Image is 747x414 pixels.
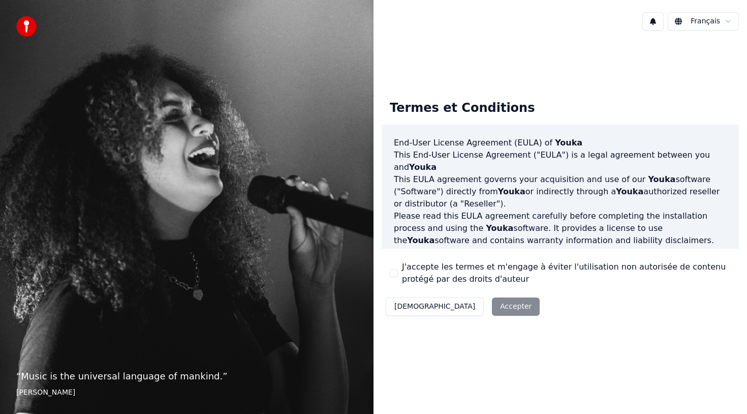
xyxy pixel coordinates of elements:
span: Youka [648,174,675,184]
p: Please read this EULA agreement carefully before completing the installation process and using th... [394,210,727,247]
span: Youka [409,162,437,172]
p: If you register for a free trial of the software, this EULA agreement will also govern that trial... [394,247,727,295]
img: youka [16,16,37,37]
div: Termes et Conditions [382,92,543,125]
button: [DEMOGRAPHIC_DATA] [386,298,484,316]
h3: End-User License Agreement (EULA) of [394,137,727,149]
label: J'accepte les termes et m'engage à éviter l'utilisation non autorisée de contenu protégé par des ... [402,261,731,285]
span: Youka [555,138,582,147]
p: This End-User License Agreement ("EULA") is a legal agreement between you and [394,149,727,173]
footer: [PERSON_NAME] [16,388,357,398]
span: Youka [538,248,566,257]
span: Youka [407,235,434,245]
p: This EULA agreement governs your acquisition and use of our software ("Software") directly from o... [394,173,727,210]
span: Youka [616,187,643,196]
span: Youka [498,187,525,196]
span: Youka [486,223,513,233]
p: “ Music is the universal language of mankind. ” [16,369,357,383]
